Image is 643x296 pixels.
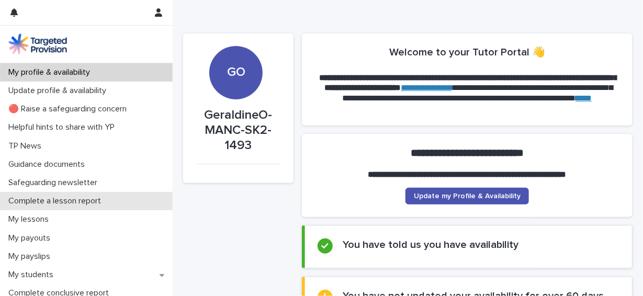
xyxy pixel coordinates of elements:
img: M5nRWzHhSzIhMunXDL62 [8,33,67,54]
a: Update my Profile & Availability [405,188,529,204]
span: Update my Profile & Availability [414,192,521,200]
div: GO [209,12,263,81]
p: Guidance documents [4,160,93,169]
p: My profile & availability [4,67,98,77]
h2: Welcome to your Tutor Portal 👋 [389,46,545,59]
p: My lessons [4,214,57,224]
p: Safeguarding newsletter [4,178,106,188]
p: My payouts [4,233,59,243]
p: TP News [4,141,50,151]
p: Helpful hints to share with YP [4,122,123,132]
p: My payslips [4,252,59,261]
h2: You have told us you have availability [343,238,519,251]
p: Complete a lesson report [4,196,109,206]
p: My students [4,270,62,280]
p: 🔴 Raise a safeguarding concern [4,104,135,114]
p: GeraldineO-MANC-SK2-1493 [196,108,281,153]
p: Update profile & availability [4,86,115,96]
